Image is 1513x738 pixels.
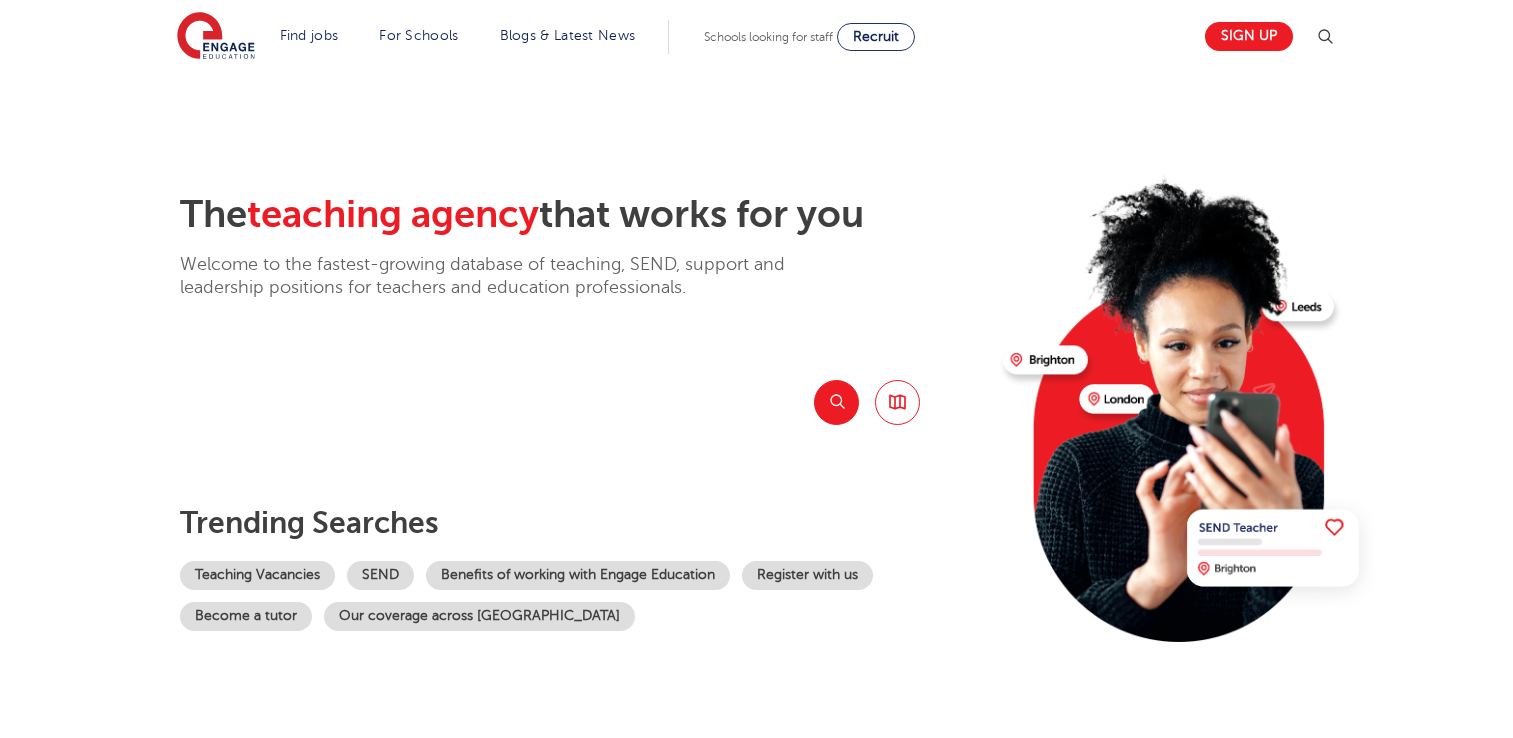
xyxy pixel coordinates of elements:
[347,561,414,590] a: SEND
[500,28,636,43] a: Blogs & Latest News
[180,602,312,631] a: Become a tutor
[324,602,635,631] a: Our coverage across [GEOGRAPHIC_DATA]
[180,192,987,238] h2: The that works for you
[180,505,987,541] p: Trending searches
[853,29,899,44] span: Recruit
[180,253,840,300] p: Welcome to the fastest-growing database of teaching, SEND, support and leadership positions for t...
[177,12,255,62] img: Engage Education
[180,561,335,590] a: Teaching Vacancies
[837,23,915,51] a: Recruit
[280,28,339,43] a: Find jobs
[704,30,833,44] span: Schools looking for staff
[426,561,730,590] a: Benefits of working with Engage Education
[814,380,859,425] button: Search
[247,193,539,236] span: teaching agency
[742,561,873,590] a: Register with us
[379,28,458,43] a: For Schools
[1205,22,1293,51] a: Sign up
